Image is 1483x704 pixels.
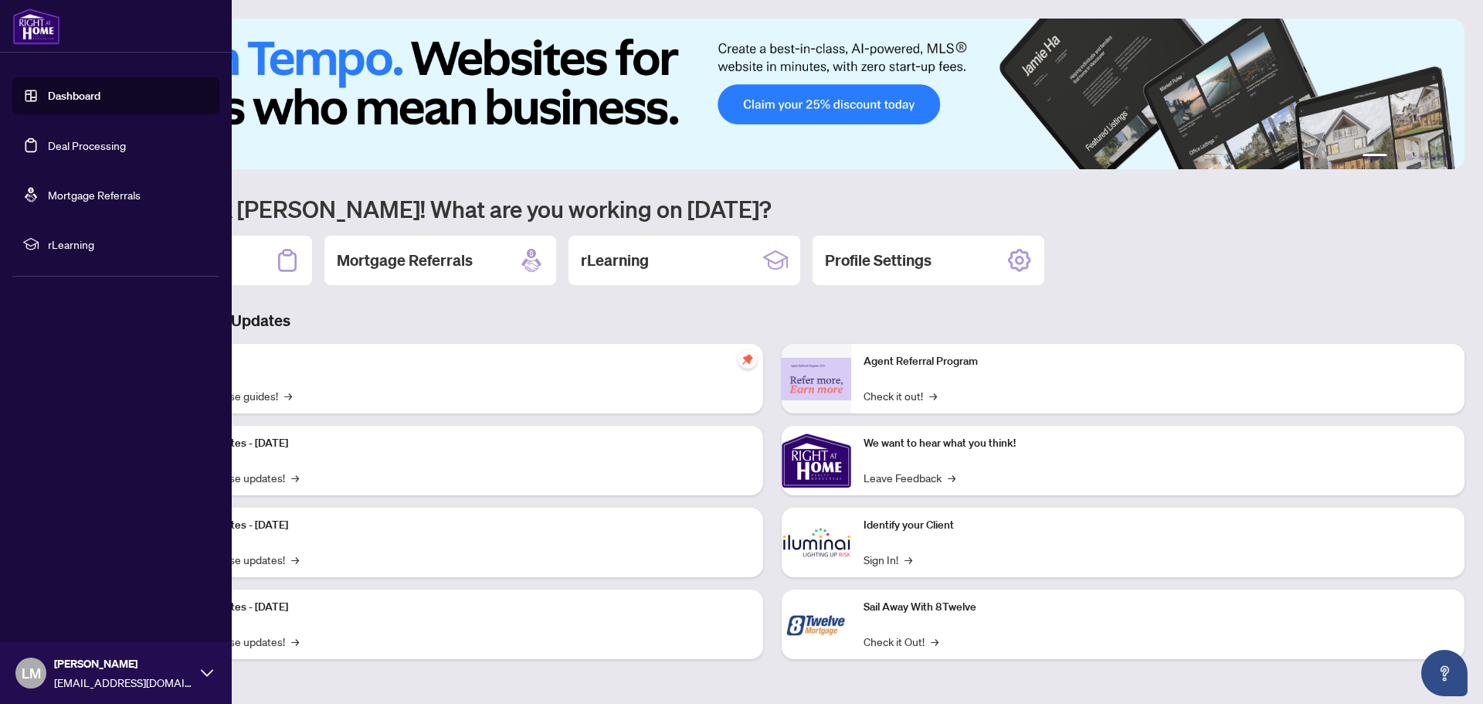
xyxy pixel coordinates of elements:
img: logo [12,8,60,45]
a: Dashboard [48,89,100,103]
h1: Welcome back [PERSON_NAME]! What are you working on [DATE]? [80,194,1464,223]
span: → [931,633,938,650]
img: Identify your Client [782,508,851,577]
span: pushpin [738,350,757,369]
a: Sign In!→ [864,551,912,568]
button: 4 [1418,154,1424,160]
p: Platform Updates - [DATE] [162,435,751,452]
p: Self-Help [162,353,751,370]
p: Sail Away With 8Twelve [864,599,1452,616]
a: Leave Feedback→ [864,469,955,486]
span: → [904,551,912,568]
img: Agent Referral Program [782,358,851,400]
span: [PERSON_NAME] [54,655,193,672]
a: Check it out!→ [864,387,937,404]
p: Identify your Client [864,517,1452,534]
a: Check it Out!→ [864,633,938,650]
span: → [929,387,937,404]
button: 6 [1443,154,1449,160]
button: Open asap [1421,650,1468,696]
a: Mortgage Referrals [48,188,141,202]
h2: rLearning [581,250,649,271]
h3: Brokerage & Industry Updates [80,310,1464,332]
p: Platform Updates - [DATE] [162,517,751,534]
span: → [291,469,299,486]
span: [EMAIL_ADDRESS][DOMAIN_NAME] [54,674,193,691]
button: 1 [1363,154,1387,160]
button: 5 [1430,154,1437,160]
span: → [291,633,299,650]
p: We want to hear what you think! [864,435,1452,452]
img: We want to hear what you think! [782,426,851,495]
h2: Profile Settings [825,250,932,271]
button: 3 [1406,154,1412,160]
span: → [948,469,955,486]
span: LM [22,662,41,684]
p: Platform Updates - [DATE] [162,599,751,616]
button: 2 [1393,154,1400,160]
p: Agent Referral Program [864,353,1452,370]
span: → [284,387,292,404]
img: Sail Away With 8Twelve [782,590,851,659]
a: Deal Processing [48,138,126,152]
span: → [291,551,299,568]
h2: Mortgage Referrals [337,250,473,271]
span: rLearning [48,236,209,253]
img: Slide 0 [80,19,1464,169]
